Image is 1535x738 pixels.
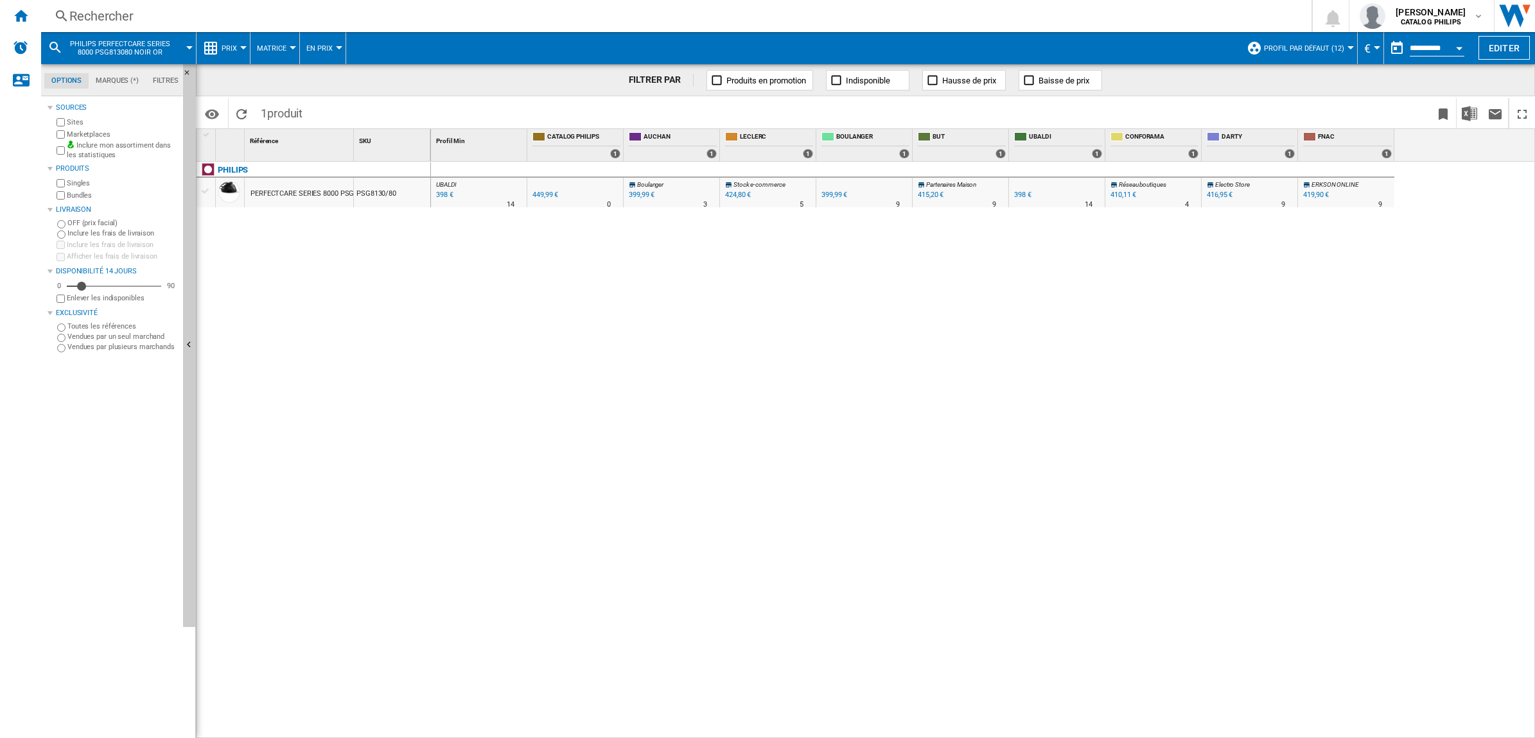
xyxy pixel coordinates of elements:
md-tab-item: Options [44,73,89,89]
span: Profil Min [436,137,465,144]
div: 398 € [1014,191,1031,199]
div: Sort None [434,129,527,149]
input: OFF (prix facial) [57,220,66,228]
div: PHILIPS PERFECTCARE SERIES 8000 PSG813080 NOIR OR [48,32,189,64]
label: Enlever les indisponibles [67,293,178,303]
span: Hausse de prix [942,76,996,85]
span: Matrice [257,44,286,53]
button: Télécharger au format Excel [1457,98,1482,128]
div: Sort None [218,129,244,149]
input: Bundles [57,191,65,200]
div: 449,99 € [532,191,558,199]
button: En Prix [306,32,339,64]
div: 415,20 € [918,191,943,199]
label: OFF (prix facial) [67,218,178,228]
div: Sources [56,103,178,113]
div: 1 offers sold by CONFORAMA [1188,149,1198,159]
span: BOULANGER [836,132,909,143]
div: Produits [56,164,178,174]
div: 1 offers sold by FNAC [1381,149,1392,159]
md-slider: Disponibilité [67,280,161,293]
button: PHILIPS PERFECTCARE SERIES 8000 PSG813080 NOIR OR [68,32,184,64]
img: alerts-logo.svg [13,40,28,55]
div: FNAC 1 offers sold by FNAC [1301,129,1394,161]
div: Profil par défaut (12) [1247,32,1351,64]
span: LECLERC [740,132,813,143]
span: Partenaires Maison [926,181,976,188]
div: € [1364,32,1377,64]
label: Toutes les références [67,322,178,331]
div: Délai de livraison : 0 jour [607,198,611,211]
div: Prix [203,32,243,64]
span: Indisponible [846,76,890,85]
input: Afficher les frais de livraison [57,253,65,261]
div: 1 offers sold by DARTY [1285,149,1295,159]
div: 419,90 € [1301,189,1329,202]
div: BOULANGER 1 offers sold by BOULANGER [819,129,912,161]
div: Délai de livraison : 9 jours [1281,198,1285,211]
md-tab-item: Marques (*) [89,73,146,89]
div: 0 [54,281,64,291]
label: Bundles [67,191,178,200]
span: Baisse de prix [1039,76,1089,85]
input: Toutes les références [57,323,66,332]
div: 424,80 € [725,191,751,199]
button: Envoyer ce rapport par email [1482,98,1508,128]
div: 398 € [1012,189,1031,202]
div: BUT 1 offers sold by BUT [915,129,1008,161]
div: Rechercher [69,7,1278,25]
span: € [1364,42,1371,55]
div: 399,99 € [821,191,847,199]
div: Délai de livraison : 9 jours [992,198,996,211]
button: Matrice [257,32,293,64]
span: Produits en promotion [726,76,806,85]
div: PSG8130/80 [354,178,430,207]
span: Electro Store [1215,181,1250,188]
button: Editer [1478,36,1530,60]
div: SKU Sort None [356,129,430,149]
span: Stock e-commerce [733,181,785,188]
div: CATALOG PHILIPS 1 offers sold by CATALOG PHILIPS [530,129,623,161]
span: FNAC [1318,132,1392,143]
div: 449,99 € [531,189,558,202]
span: DARTY [1222,132,1295,143]
button: Profil par défaut (12) [1264,32,1351,64]
div: 424,80 € [723,189,751,202]
span: CONFORAMA [1125,132,1198,143]
label: Afficher les frais de livraison [67,252,178,261]
div: 399,99 € [820,189,847,202]
img: mysite-bg-18x18.png [67,141,75,148]
b: CATALOG PHILIPS [1401,18,1461,26]
span: CATALOG PHILIPS [547,132,620,143]
button: Créer un favoris [1430,98,1456,128]
button: Options [199,102,225,125]
label: Inclure les frais de livraison [67,228,178,238]
div: Délai de livraison : 9 jours [896,198,900,211]
input: Inclure les frais de livraison [57,230,66,239]
input: Afficher les frais de livraison [57,295,65,303]
div: 90 [164,281,178,291]
span: produit [267,107,303,120]
div: Délai de livraison : 14 jours [507,198,514,211]
div: UBALDI 1 offers sold by UBALDI [1012,129,1105,161]
div: 416,95 € [1207,191,1232,199]
div: 1 offers sold by BUT [996,149,1006,159]
input: Singles [57,179,65,187]
div: CONFORAMA 1 offers sold by CONFORAMA [1108,129,1201,161]
span: 1 [254,98,309,125]
md-menu: Currency [1358,32,1384,64]
span: Boulanger [637,181,663,188]
div: Délai de livraison : 3 jours [703,198,707,211]
div: PERFECTCARE SERIES 8000 PSG813080 NOIR OR [250,179,407,209]
span: [PERSON_NAME] [1396,6,1466,19]
button: Baisse de prix [1019,70,1102,90]
div: FILTRER PAR [629,74,694,87]
button: Prix [222,32,243,64]
span: UBALDI [1029,132,1102,143]
label: Inclure mon assortiment dans les statistiques [67,141,178,160]
md-tab-item: Filtres [146,73,186,89]
input: Inclure mon assortiment dans les statistiques [57,142,65,159]
div: Mise à jour : lundi 11 août 2025 04:44 [434,189,453,202]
